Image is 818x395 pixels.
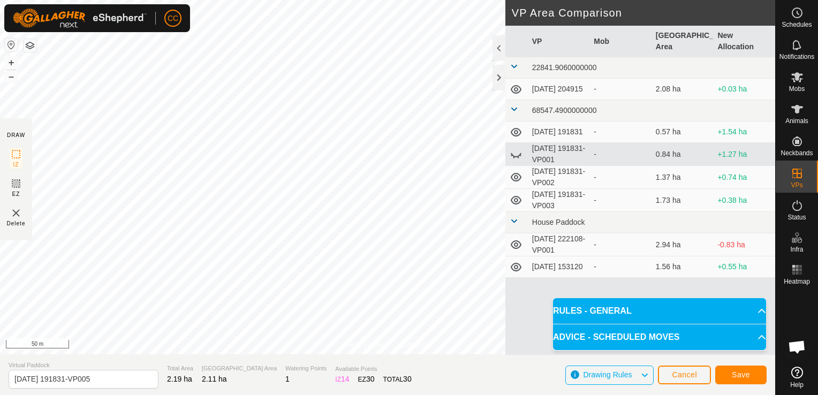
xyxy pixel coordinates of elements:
[713,166,775,189] td: +0.74 ha
[790,246,803,253] span: Infra
[7,131,25,139] div: DRAW
[713,79,775,100] td: +0.03 ha
[713,233,775,256] td: -0.83 ha
[345,340,385,350] a: Privacy Policy
[285,375,290,383] span: 1
[732,370,750,379] span: Save
[652,233,714,256] td: 2.94 ha
[398,340,430,350] a: Contact Us
[594,261,647,272] div: -
[594,83,647,95] div: -
[594,126,647,138] div: -
[713,26,775,57] th: New Allocation
[7,219,26,227] span: Delete
[13,9,147,28] img: Gallagher Logo
[594,149,647,160] div: -
[5,39,18,51] button: Reset Map
[167,375,192,383] span: 2.19 ha
[366,375,375,383] span: 30
[658,366,711,384] button: Cancel
[528,233,590,256] td: [DATE] 222108-VP001
[13,161,19,169] span: IZ
[202,375,227,383] span: 2.11 ha
[167,364,193,373] span: Total Area
[532,106,597,115] span: 68547.4900000000
[791,182,802,188] span: VPs
[528,26,590,57] th: VP
[553,298,766,324] p-accordion-header: RULES - GENERAL
[403,375,412,383] span: 30
[202,364,277,373] span: [GEOGRAPHIC_DATA] Area
[532,63,597,72] span: 22841.9060000000
[9,361,158,370] span: Virtual Paddock
[652,121,714,143] td: 0.57 ha
[652,166,714,189] td: 1.37 ha
[594,172,647,183] div: -
[528,79,590,100] td: [DATE] 204915
[553,324,766,350] p-accordion-header: ADVICE - SCHEDULED MOVES
[790,382,804,388] span: Help
[553,331,679,344] span: ADVICE - SCHEDULED MOVES
[789,86,805,92] span: Mobs
[528,143,590,166] td: [DATE] 191831-VP001
[594,195,647,206] div: -
[787,214,806,221] span: Status
[528,256,590,278] td: [DATE] 153120
[652,256,714,278] td: 1.56 ha
[784,278,810,285] span: Heatmap
[652,79,714,100] td: 2.08 ha
[528,121,590,143] td: [DATE] 191831
[335,364,411,374] span: Available Points
[285,364,327,373] span: Watering Points
[652,26,714,57] th: [GEOGRAPHIC_DATA] Area
[512,6,775,19] h2: VP Area Comparison
[589,26,652,57] th: Mob
[341,375,350,383] span: 14
[779,54,814,60] span: Notifications
[781,150,813,156] span: Neckbands
[553,305,632,317] span: RULES - GENERAL
[785,118,808,124] span: Animals
[713,256,775,278] td: +0.55 ha
[12,190,20,198] span: EZ
[652,143,714,166] td: 0.84 ha
[528,166,590,189] td: [DATE] 191831-VP002
[5,70,18,83] button: –
[776,362,818,392] a: Help
[713,121,775,143] td: +1.54 ha
[672,370,697,379] span: Cancel
[713,189,775,212] td: +0.38 ha
[528,189,590,212] td: [DATE] 191831-VP003
[713,143,775,166] td: +1.27 ha
[383,374,412,385] div: TOTAL
[594,239,647,250] div: -
[782,21,812,28] span: Schedules
[583,370,632,379] span: Drawing Rules
[715,366,767,384] button: Save
[10,207,22,219] img: VP
[5,56,18,69] button: +
[24,39,36,52] button: Map Layers
[532,218,585,226] span: House Paddock
[781,331,813,363] a: Open chat
[168,13,178,24] span: CC
[652,189,714,212] td: 1.73 ha
[358,374,375,385] div: EZ
[335,374,349,385] div: IZ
